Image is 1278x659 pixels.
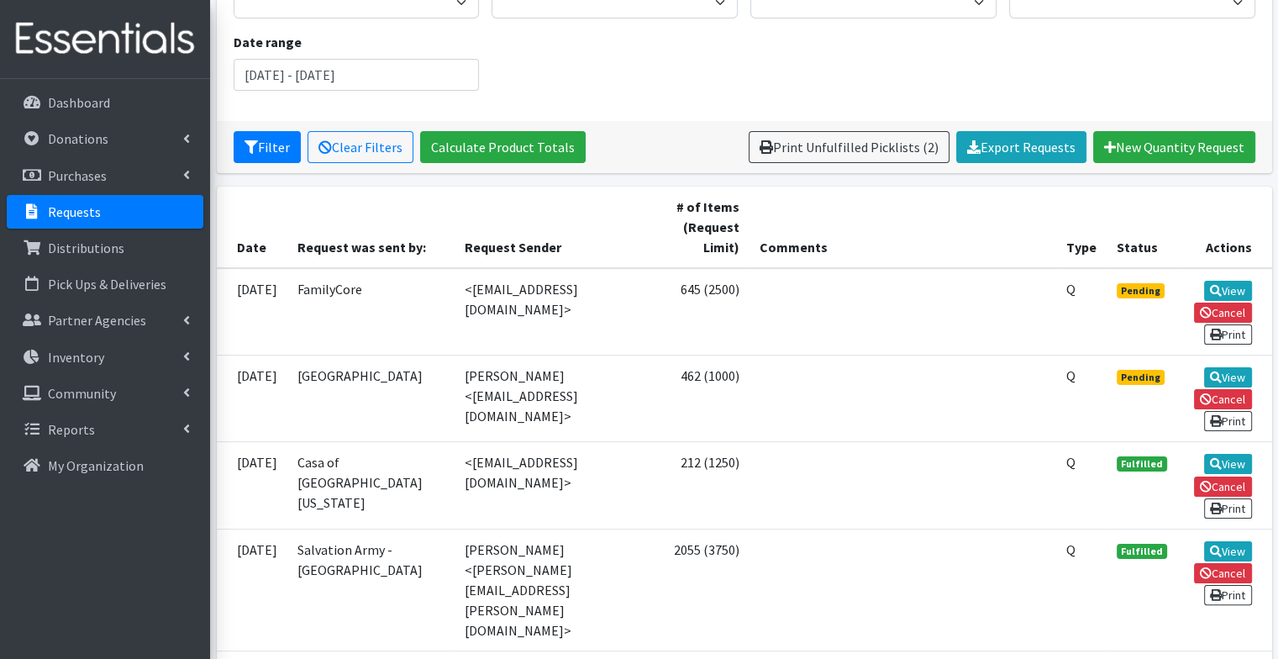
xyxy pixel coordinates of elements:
th: # of Items (Request Limit) [655,187,749,268]
span: Fulfilled [1117,544,1167,559]
a: Distributions [7,231,203,265]
td: [DATE] [217,355,287,441]
label: Date range [234,32,302,52]
a: View [1204,454,1252,474]
button: Filter [234,131,301,163]
a: New Quantity Request [1093,131,1255,163]
td: <[EMAIL_ADDRESS][DOMAIN_NAME]> [455,268,655,356]
a: View [1204,281,1252,301]
td: [DATE] [217,529,287,651]
a: Calculate Product Totals [420,131,586,163]
td: [PERSON_NAME] <[EMAIL_ADDRESS][DOMAIN_NAME]> [455,355,655,441]
p: Reports [48,421,95,438]
a: Dashboard [7,86,203,119]
p: Community [48,385,116,402]
a: Requests [7,195,203,229]
p: Distributions [48,240,124,256]
th: Comments [749,187,1056,268]
a: Cancel [1194,477,1252,497]
td: [GEOGRAPHIC_DATA] [287,355,455,441]
th: Type [1056,187,1107,268]
a: Community [7,377,203,410]
th: Status [1107,187,1177,268]
a: Inventory [7,340,203,374]
span: Fulfilled [1117,456,1167,472]
abbr: Quantity [1066,541,1076,558]
abbr: Quantity [1066,367,1076,384]
td: [DATE] [217,268,287,356]
td: Casa of [GEOGRAPHIC_DATA][US_STATE] [287,442,455,529]
a: Reports [7,413,203,446]
a: Clear Filters [308,131,413,163]
a: Cancel [1194,563,1252,583]
td: Salvation Army - [GEOGRAPHIC_DATA] [287,529,455,651]
th: Actions [1177,187,1272,268]
th: Request was sent by: [287,187,455,268]
p: Inventory [48,349,104,366]
td: <[EMAIL_ADDRESS][DOMAIN_NAME]> [455,442,655,529]
a: Print [1204,411,1252,431]
abbr: Quantity [1066,281,1076,298]
a: Cancel [1194,303,1252,323]
td: 462 (1000) [655,355,749,441]
a: Print [1204,498,1252,519]
td: 212 (1250) [655,442,749,529]
p: Requests [48,203,101,220]
p: Pick Ups & Deliveries [48,276,166,293]
a: Donations [7,122,203,156]
input: January 1, 2011 - December 31, 2011 [234,59,480,91]
a: View [1204,541,1252,561]
a: Partner Agencies [7,303,203,337]
a: Print [1204,324,1252,345]
p: Dashboard [48,94,110,111]
abbr: Quantity [1066,454,1076,471]
th: Date [217,187,287,268]
a: Export Requests [956,131,1086,163]
a: My Organization [7,449,203,482]
img: HumanEssentials [7,11,203,67]
p: My Organization [48,457,144,474]
p: Partner Agencies [48,312,146,329]
p: Purchases [48,167,107,184]
td: [DATE] [217,442,287,529]
a: Purchases [7,159,203,192]
td: 2055 (3750) [655,529,749,651]
a: View [1204,367,1252,387]
td: [PERSON_NAME] <[PERSON_NAME][EMAIL_ADDRESS][PERSON_NAME][DOMAIN_NAME]> [455,529,655,651]
a: Print [1204,585,1252,605]
th: Request Sender [455,187,655,268]
td: 645 (2500) [655,268,749,356]
td: FamilyCore [287,268,455,356]
a: Pick Ups & Deliveries [7,267,203,301]
span: Pending [1117,283,1165,298]
a: Cancel [1194,389,1252,409]
span: Pending [1117,370,1165,385]
a: Print Unfulfilled Picklists (2) [749,131,949,163]
p: Donations [48,130,108,147]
